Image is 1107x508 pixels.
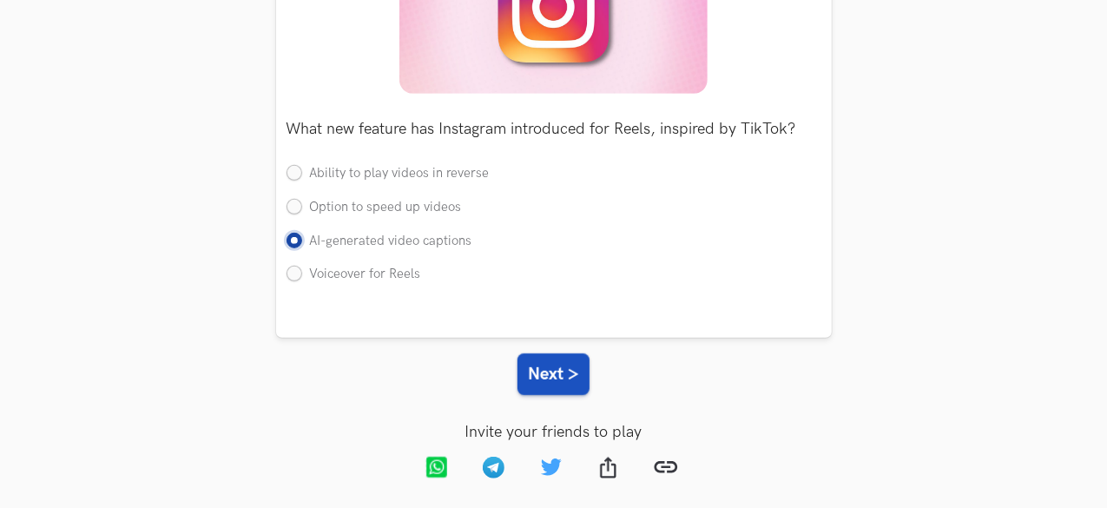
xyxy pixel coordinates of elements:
label: Voiceover for Reels [287,266,421,284]
a: Whatsapp [411,444,468,496]
p: What new feature has Instagram introduced for Reels, inspired by TikTok? [287,122,821,137]
a: Share [583,444,640,496]
img: Whatsapp [425,457,447,478]
img: Share [600,457,616,478]
label: Ability to play videos in reverse [287,165,490,183]
img: Telegram [483,457,504,478]
label: AI-generated video captions [287,233,472,251]
button: Next > [517,353,590,395]
label: Option to speed up videos [287,199,462,217]
p: Invite your friends to play [28,423,1079,441]
a: Telegram [468,444,525,496]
